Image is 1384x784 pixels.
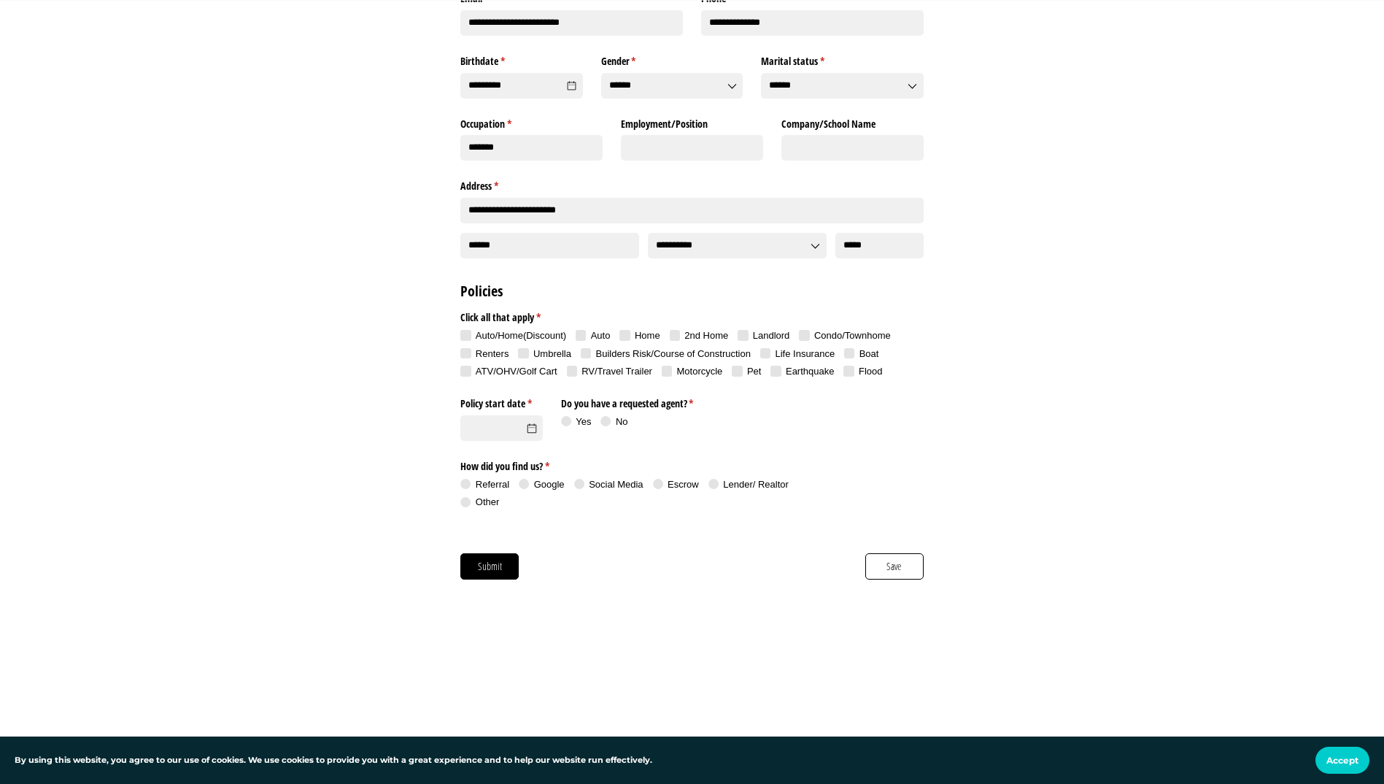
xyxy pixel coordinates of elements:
[460,392,542,411] label: Policy start date
[781,112,924,131] label: Company/​School Name
[460,281,923,301] h2: Policies
[668,479,699,490] span: Escrow
[723,479,789,490] span: Lender/​ Realtor
[534,479,565,490] span: Google
[591,330,611,341] span: Auto
[561,392,703,411] legend: Do you have a requested agent?
[460,49,582,68] label: Birthdate
[476,496,500,507] span: Other
[476,348,509,359] span: Renters
[476,366,557,377] span: ATV/​OHV/​Golf Cart
[1315,747,1369,774] button: Accept
[684,330,728,341] span: 2nd Home
[576,416,591,427] span: Yes
[814,330,891,341] span: Condo/​Townhome
[581,366,652,377] span: RV/​Travel Trailer
[596,348,751,359] span: Builders Risk/​Course of Construction
[476,330,566,341] span: Auto/​Home(Discount)
[886,558,902,574] span: Save
[761,49,923,68] label: Marital status
[476,479,509,490] span: Referral
[859,366,883,377] span: Flood
[460,553,519,580] button: Submit
[460,198,923,223] input: Address Line 1
[648,233,826,258] input: State
[786,366,835,377] span: Earthquake
[460,455,823,474] legend: How did you find us?
[460,306,923,325] legend: Click all that apply
[460,112,603,131] label: Occupation
[747,366,762,377] span: Pet
[775,348,835,359] span: Life Insurance
[460,329,923,383] div: checkbox-group
[753,330,790,341] span: Landlord
[533,348,571,359] span: Umbrella
[865,553,924,580] button: Save
[616,416,628,427] span: No
[635,330,660,341] span: Home
[477,558,503,574] span: Submit
[460,174,923,193] legend: Address
[1326,755,1358,766] span: Accept
[835,233,923,258] input: Zip Code
[859,348,879,359] span: Boat
[460,233,638,258] input: City
[621,112,763,131] label: Employment/​Position
[15,754,652,767] p: By using this website, you agree to our use of cookies. We use cookies to provide you with a grea...
[589,479,643,490] span: Social Media
[677,366,723,377] span: Motorcycle
[601,49,743,68] label: Gender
